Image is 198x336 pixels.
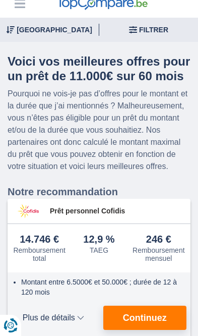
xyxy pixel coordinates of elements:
button: Continuez [103,306,187,330]
span: Plus de détails [12,314,95,322]
img: pret personnel Cofidis [12,203,45,219]
div: Remboursement total [12,246,67,262]
li: Montant entre 6.5000€ et 50.000€ ; durée de 12 à 120 mois [21,277,183,297]
span: Filtrer [139,26,168,33]
div: Remboursement mensuel [131,246,186,262]
div: TAEG [90,246,108,254]
div: 12,9 % [83,234,114,245]
span: Prêt personnel Cofidis [50,206,186,216]
span: Continuez [123,313,167,322]
h4: Voici vos meilleures offres pour un prêt de 11.000€ sur 60 mois [8,54,190,84]
div: 246 € [146,234,171,245]
button: Filtrer [99,18,198,42]
div: 14.746 € [20,234,59,245]
p: Pourquoi ne vois-je pas d’offres pour le montant et la durée que j’ai mentionnés ? Malheureusemen... [8,88,190,173]
button: Plus de détails [12,306,95,330]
